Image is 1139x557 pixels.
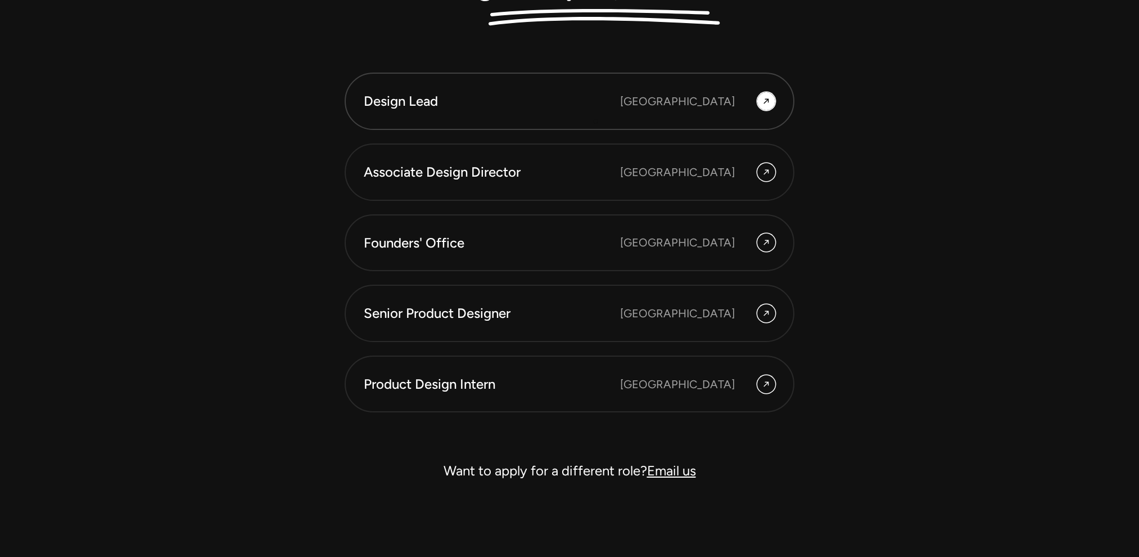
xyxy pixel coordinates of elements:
div: [GEOGRAPHIC_DATA] [620,376,735,393]
div: Associate Design Director [364,163,620,182]
a: Associate Design Director [GEOGRAPHIC_DATA] [345,143,794,201]
a: Senior Product Designer [GEOGRAPHIC_DATA] [345,285,794,342]
div: Senior Product Designer [364,304,620,323]
div: Founders' Office [364,233,620,253]
div: Design Lead [364,92,620,111]
div: [GEOGRAPHIC_DATA] [620,93,735,110]
div: [GEOGRAPHIC_DATA] [620,234,735,251]
a: Founders' Office [GEOGRAPHIC_DATA] [345,214,794,272]
div: [GEOGRAPHIC_DATA] [620,164,735,181]
div: Want to apply for a different role? [345,457,794,484]
a: Email us [647,462,696,479]
div: Product Design Intern [364,375,620,394]
div: [GEOGRAPHIC_DATA] [620,305,735,322]
a: Design Lead [GEOGRAPHIC_DATA] [345,73,794,130]
a: Product Design Intern [GEOGRAPHIC_DATA] [345,356,794,413]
